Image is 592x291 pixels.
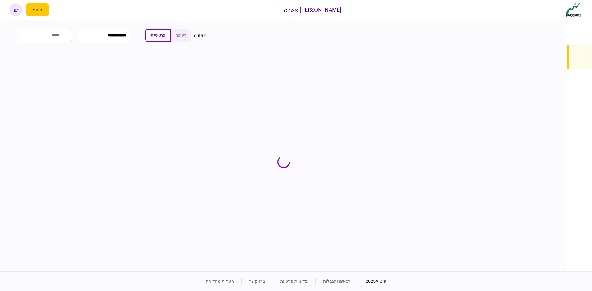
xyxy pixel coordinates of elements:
[26,3,49,16] button: פתח תפריט להוספת לקוח
[206,279,234,284] a: הערות מהדורה
[358,278,386,285] div: © 2025 AIO
[249,279,265,284] a: צרו קשר
[194,32,207,39] div: תצוגה
[280,279,308,284] a: מדיניות פרטיות
[323,279,351,284] a: תנאים והגבלות
[53,3,66,16] button: פתח רשימת התראות
[565,2,583,18] img: client company logo
[175,33,186,38] span: רשימה
[145,29,171,42] button: כרטיסיות
[282,6,342,14] div: [PERSON_NAME] אשראי
[9,3,22,16] button: ש
[151,33,165,38] span: כרטיסיות
[171,29,191,42] button: רשימה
